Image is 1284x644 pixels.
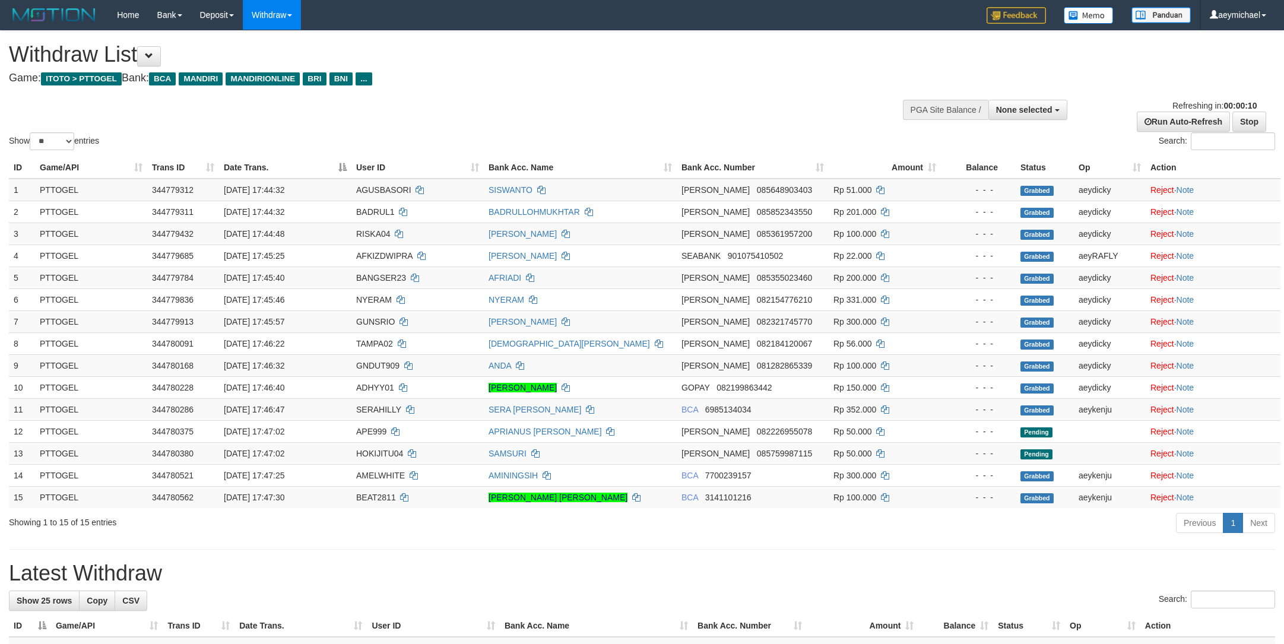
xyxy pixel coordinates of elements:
a: Reject [1150,383,1174,392]
td: 9 [9,354,35,376]
td: 1 [9,179,35,201]
span: 344779836 [152,295,194,304]
th: Trans ID: activate to sort column ascending [147,157,219,179]
td: PTTOGEL [35,376,147,398]
span: [PERSON_NAME] [681,361,750,370]
strong: 00:00:10 [1223,101,1257,110]
td: · [1146,310,1280,332]
td: · [1146,223,1280,245]
h1: Latest Withdraw [9,561,1275,585]
th: Op: activate to sort column ascending [1074,157,1146,179]
span: 344780091 [152,339,194,348]
span: Grabbed [1020,318,1054,328]
th: ID [9,157,35,179]
td: 7 [9,310,35,332]
a: Note [1177,339,1194,348]
span: [PERSON_NAME] [681,185,750,195]
div: - - - [946,206,1011,218]
div: Showing 1 to 15 of 15 entries [9,512,526,528]
td: · [1146,179,1280,201]
td: PTTOGEL [35,464,147,486]
h1: Withdraw List [9,43,844,66]
td: 4 [9,245,35,267]
a: APRIANUS [PERSON_NAME] [489,427,602,436]
span: [DATE] 17:45:40 [224,273,284,283]
td: 8 [9,332,35,354]
span: [DATE] 17:46:40 [224,383,284,392]
td: aeydicky [1074,310,1146,332]
a: Reject [1150,251,1174,261]
span: ... [356,72,372,85]
td: PTTOGEL [35,288,147,310]
span: 344779432 [152,229,194,239]
div: - - - [946,382,1011,394]
span: 344779311 [152,207,194,217]
span: BCA [149,72,176,85]
span: [DATE] 17:45:25 [224,251,284,261]
a: Note [1177,405,1194,414]
label: Search: [1159,132,1275,150]
a: Next [1242,513,1275,533]
span: [PERSON_NAME] [681,449,750,458]
span: Grabbed [1020,405,1054,415]
th: Bank Acc. Number: activate to sort column ascending [677,157,829,179]
span: BCA [681,471,698,480]
a: Reject [1150,317,1174,326]
span: Grabbed [1020,208,1054,218]
td: aeyRAFLY [1074,245,1146,267]
span: [DATE] 17:44:32 [224,207,284,217]
th: Trans ID: activate to sort column ascending [163,615,234,637]
a: Note [1177,273,1194,283]
span: Pending [1020,449,1052,459]
span: Rp 51.000 [833,185,872,195]
span: 344780168 [152,361,194,370]
span: [DATE] 17:45:46 [224,295,284,304]
a: [PERSON_NAME] [489,317,557,326]
a: Reject [1150,361,1174,370]
a: Note [1177,471,1194,480]
a: Run Auto-Refresh [1137,112,1230,132]
td: · [1146,398,1280,420]
td: PTTOGEL [35,201,147,223]
td: 11 [9,398,35,420]
td: aeykenju [1074,486,1146,508]
a: AMININGSIH [489,471,538,480]
a: [PERSON_NAME] [489,229,557,239]
a: Previous [1176,513,1223,533]
span: BRI [303,72,326,85]
th: Action [1140,615,1275,637]
span: [PERSON_NAME] [681,317,750,326]
span: 344780521 [152,471,194,480]
a: Reject [1150,273,1174,283]
a: Reject [1150,295,1174,304]
span: Copy 7700239157 to clipboard [705,471,752,480]
td: · [1146,442,1280,464]
span: [PERSON_NAME] [681,229,750,239]
span: [DATE] 17:47:25 [224,471,284,480]
a: Note [1177,383,1194,392]
td: PTTOGEL [35,398,147,420]
td: 15 [9,486,35,508]
th: Date Trans.: activate to sort column ascending [234,615,367,637]
span: ITOTO > PTTOGEL [41,72,122,85]
span: [DATE] 17:45:57 [224,317,284,326]
span: NYERAM [356,295,392,304]
a: Note [1177,295,1194,304]
th: Status [1016,157,1074,179]
span: None selected [996,105,1052,115]
div: - - - [946,448,1011,459]
img: panduan.png [1131,7,1191,23]
td: PTTOGEL [35,442,147,464]
span: Copy 085355023460 to clipboard [757,273,812,283]
span: Rp 201.000 [833,207,876,217]
a: Reject [1150,207,1174,217]
span: GNDUT909 [356,361,400,370]
span: ADHYY01 [356,383,394,392]
a: AFRIADI [489,273,521,283]
td: · [1146,420,1280,442]
a: [PERSON_NAME] [489,251,557,261]
a: Note [1177,207,1194,217]
td: PTTOGEL [35,354,147,376]
span: Grabbed [1020,361,1054,372]
a: Note [1177,449,1194,458]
